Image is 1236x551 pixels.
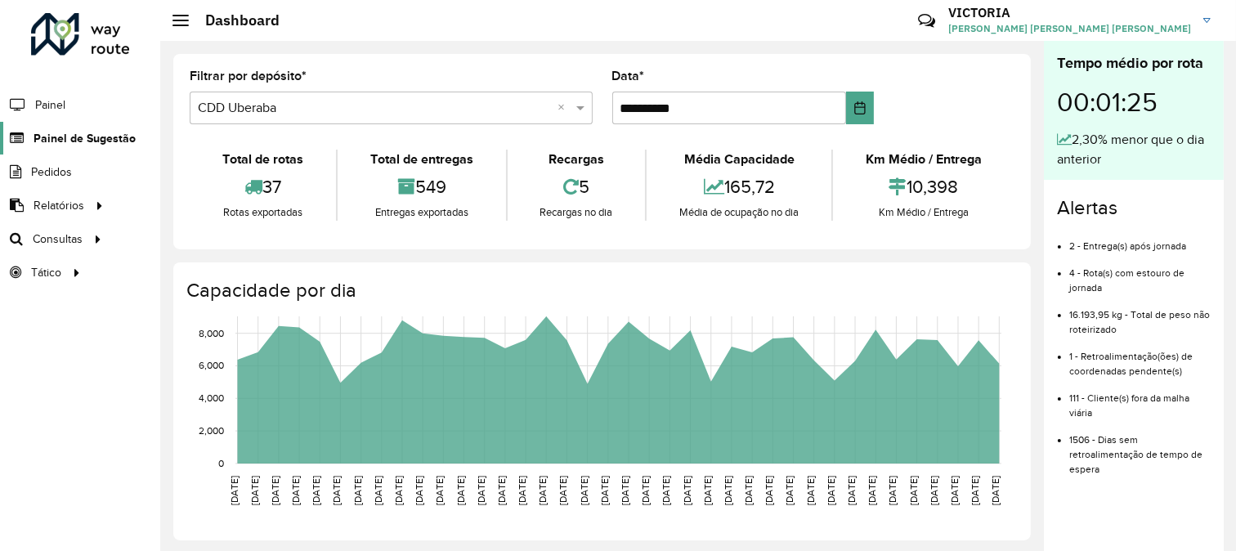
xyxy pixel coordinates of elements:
[34,130,136,147] span: Painel de Sugestão
[186,279,1014,302] h4: Capacidade por dia
[476,476,486,505] text: [DATE]
[1069,226,1211,253] li: 2 - Entrega(s) após jornada
[579,476,589,505] text: [DATE]
[352,476,363,505] text: [DATE]
[651,204,827,221] div: Média de ocupação no dia
[199,328,224,338] text: 8,000
[34,197,84,214] span: Relatórios
[558,476,569,505] text: [DATE]
[1057,196,1211,220] h4: Alertas
[199,393,224,404] text: 4,000
[826,476,836,505] text: [DATE]
[908,476,919,505] text: [DATE]
[723,476,733,505] text: [DATE]
[948,5,1191,20] h3: VICTORIA
[190,66,307,86] label: Filtrar por depósito
[31,164,72,181] span: Pedidos
[764,476,774,505] text: [DATE]
[249,476,260,505] text: [DATE]
[837,204,1010,221] div: Km Médio / Entrega
[414,476,424,505] text: [DATE]
[620,476,630,505] text: [DATE]
[612,66,645,86] label: Data
[393,476,404,505] text: [DATE]
[558,98,572,118] span: Clear all
[970,476,980,505] text: [DATE]
[599,476,610,505] text: [DATE]
[837,150,1010,169] div: Km Médio / Entrega
[373,476,383,505] text: [DATE]
[1069,253,1211,295] li: 4 - Rota(s) com estouro de jornada
[785,476,795,505] text: [DATE]
[640,476,651,505] text: [DATE]
[949,476,960,505] text: [DATE]
[218,458,224,468] text: 0
[702,476,713,505] text: [DATE]
[651,150,827,169] div: Média Capacidade
[199,361,224,371] text: 6,000
[929,476,939,505] text: [DATE]
[837,169,1010,204] div: 10,398
[199,425,224,436] text: 2,000
[846,476,857,505] text: [DATE]
[342,150,502,169] div: Total de entregas
[229,476,240,505] text: [DATE]
[867,476,877,505] text: [DATE]
[1069,379,1211,420] li: 111 - Cliente(s) fora da malha viária
[512,169,642,204] div: 5
[537,476,548,505] text: [DATE]
[1057,52,1211,74] div: Tempo médio por rota
[434,476,445,505] text: [DATE]
[331,476,342,505] text: [DATE]
[1057,130,1211,169] div: 2,30% menor que o dia anterior
[888,476,898,505] text: [DATE]
[651,169,827,204] div: 165,72
[496,476,507,505] text: [DATE]
[194,169,332,204] div: 37
[661,476,671,505] text: [DATE]
[270,476,280,505] text: [DATE]
[1069,295,1211,337] li: 16.193,95 kg - Total de peso não roteirizado
[35,96,65,114] span: Painel
[311,476,321,505] text: [DATE]
[948,21,1191,36] span: [PERSON_NAME] [PERSON_NAME] [PERSON_NAME]
[1069,420,1211,477] li: 1506 - Dias sem retroalimentação de tempo de espera
[846,92,874,124] button: Choose Date
[1069,337,1211,379] li: 1 - Retroalimentação(ões) de coordenadas pendente(s)
[33,231,83,248] span: Consultas
[290,476,301,505] text: [DATE]
[342,169,502,204] div: 549
[512,204,642,221] div: Recargas no dia
[194,150,332,169] div: Total de rotas
[517,476,527,505] text: [DATE]
[909,3,944,38] a: Contato Rápido
[512,150,642,169] div: Recargas
[31,264,61,281] span: Tático
[1057,74,1211,130] div: 00:01:25
[682,476,692,505] text: [DATE]
[990,476,1001,505] text: [DATE]
[455,476,466,505] text: [DATE]
[743,476,754,505] text: [DATE]
[194,204,332,221] div: Rotas exportadas
[805,476,816,505] text: [DATE]
[342,204,502,221] div: Entregas exportadas
[189,11,280,29] h2: Dashboard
